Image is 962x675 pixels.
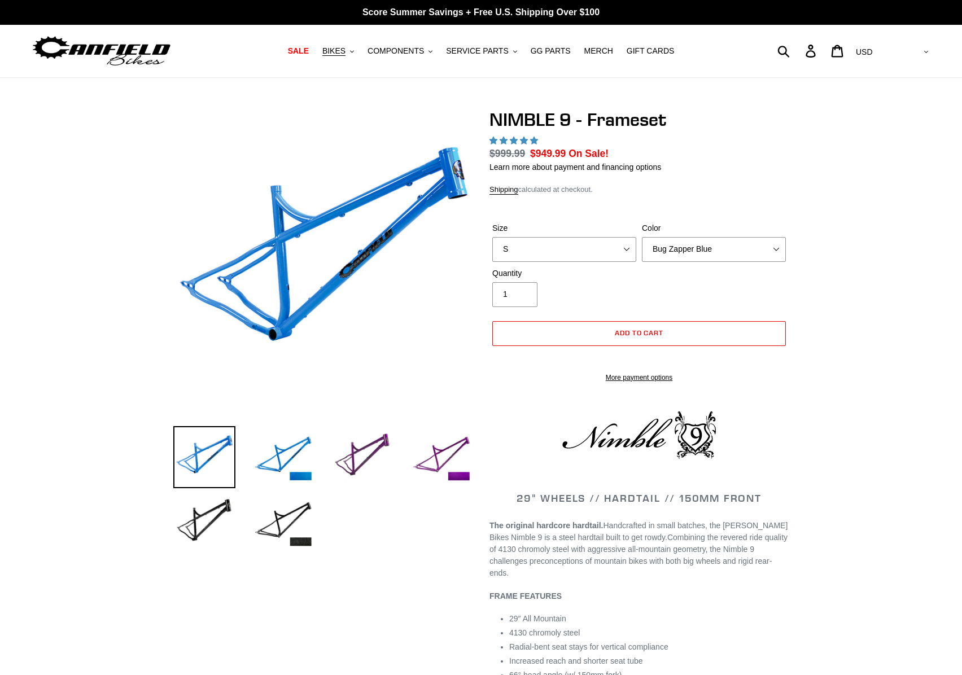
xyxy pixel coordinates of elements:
span: COMPONENTS [368,46,424,56]
strong: The original hardcore hardtail. [489,521,603,530]
a: More payment options [492,372,786,383]
span: Combining the revered ride quality of 4130 chromoly steel with aggressive all-mountain geometry, ... [489,533,788,577]
b: FRAME FEATURES [489,591,562,601]
span: SALE [288,46,309,56]
span: 4.89 stars [489,136,540,145]
span: 29" WHEELS // HARDTAIL // 150MM FRONT [517,492,762,505]
span: 4130 chromoly steel [509,628,580,637]
span: GG PARTS [531,46,571,56]
span: $949.99 [530,148,566,159]
button: SERVICE PARTS [440,43,522,59]
img: Canfield Bikes [31,33,172,69]
label: Quantity [492,268,636,279]
a: GG PARTS [525,43,576,59]
img: Load image into Gallery viewer, NIMBLE 9 - Frameset [331,426,393,488]
span: On Sale! [569,146,609,161]
img: Load image into Gallery viewer, NIMBLE 9 - Frameset [173,426,235,488]
img: Load image into Gallery viewer, NIMBLE 9 - Frameset [410,426,473,488]
span: Increased reach and shorter seat tube [509,656,643,665]
label: Color [642,222,786,234]
label: Size [492,222,636,234]
a: SALE [282,43,314,59]
h1: NIMBLE 9 - Frameset [489,109,789,130]
a: Shipping [489,185,518,195]
img: Load image into Gallery viewer, NIMBLE 9 - Frameset [173,492,235,554]
span: 29″ All Mountain [509,614,566,623]
a: GIFT CARDS [621,43,680,59]
button: COMPONENTS [362,43,438,59]
span: Radial-bent seat stays for vertical compliance [509,642,668,651]
img: Load image into Gallery viewer, NIMBLE 9 - Frameset [252,426,314,488]
span: Add to cart [615,328,664,337]
span: SERVICE PARTS [446,46,508,56]
button: Add to cart [492,321,786,346]
span: GIFT CARDS [627,46,675,56]
div: calculated at checkout. [489,184,789,195]
button: BIKES [317,43,360,59]
span: Handcrafted in small batches, the [PERSON_NAME] Bikes Nimble 9 is a steel hardtail built to get r... [489,521,788,542]
span: BIKES [322,46,346,56]
input: Search [784,38,812,63]
s: $999.99 [489,148,525,159]
a: MERCH [579,43,619,59]
span: MERCH [584,46,613,56]
img: Load image into Gallery viewer, NIMBLE 9 - Frameset [252,492,314,554]
a: Learn more about payment and financing options [489,163,661,172]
